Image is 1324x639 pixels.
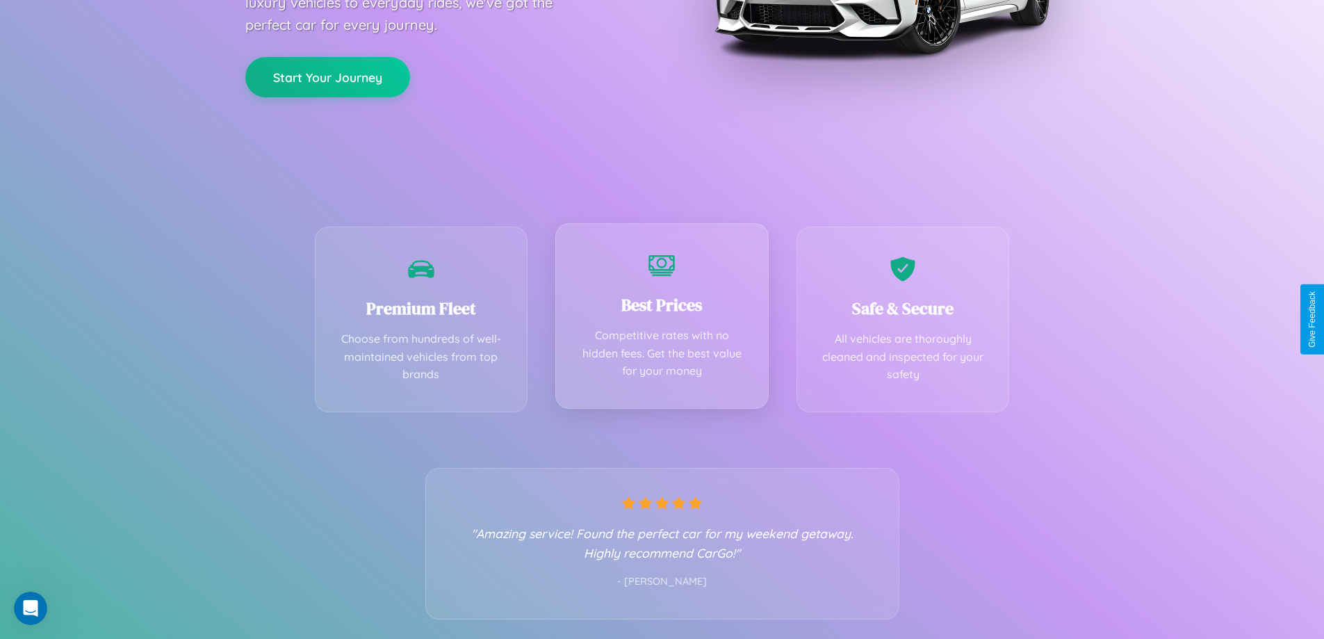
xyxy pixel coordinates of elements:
h3: Best Prices [577,293,747,316]
p: Choose from hundreds of well-maintained vehicles from top brands [336,330,507,384]
div: Give Feedback [1307,291,1317,348]
iframe: Intercom live chat [14,592,47,625]
p: "Amazing service! Found the perfect car for my weekend getaway. Highly recommend CarGo!" [454,524,871,563]
p: - [PERSON_NAME] [454,573,871,591]
p: Competitive rates with no hidden fees. Get the best value for your money [577,327,747,380]
h3: Safe & Secure [818,297,988,320]
p: All vehicles are thoroughly cleaned and inspected for your safety [818,330,988,384]
h3: Premium Fleet [336,297,507,320]
button: Start Your Journey [245,57,410,97]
